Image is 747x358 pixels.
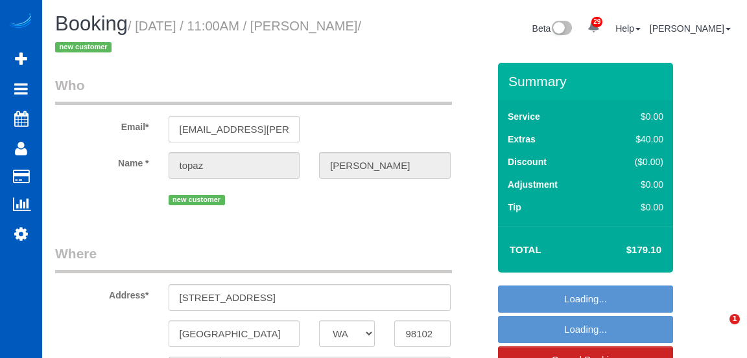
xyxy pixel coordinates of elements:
[55,244,452,273] legend: Where
[55,19,361,55] small: / [DATE] / 11:00AM / [PERSON_NAME]
[532,23,573,34] a: Beta
[508,74,667,89] h3: Summary
[45,116,159,133] label: Email*
[508,155,547,168] label: Discount
[169,152,300,179] input: First Name*
[608,178,663,191] div: $0.00
[169,195,225,205] span: new customer
[508,133,536,146] label: Extras
[508,201,521,214] label: Tip
[45,284,159,302] label: Address*
[608,155,663,168] div: ($0.00)
[591,17,602,27] span: 29
[608,133,663,146] div: $40.00
[551,21,572,38] img: New interface
[55,42,112,52] span: new customer
[650,23,731,34] a: [PERSON_NAME]
[729,314,740,324] span: 1
[55,76,452,105] legend: Who
[587,245,661,256] h4: $179.10
[169,116,300,142] input: Email*
[8,13,34,31] img: Automaid Logo
[703,314,734,345] iframe: Intercom live chat
[508,110,540,123] label: Service
[608,110,663,123] div: $0.00
[394,320,450,347] input: Zip Code*
[510,244,541,255] strong: Total
[615,23,641,34] a: Help
[169,320,300,347] input: City*
[55,12,128,35] span: Booking
[319,152,451,179] input: Last Name*
[508,178,558,191] label: Adjustment
[581,13,606,41] a: 29
[45,152,159,170] label: Name *
[608,201,663,214] div: $0.00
